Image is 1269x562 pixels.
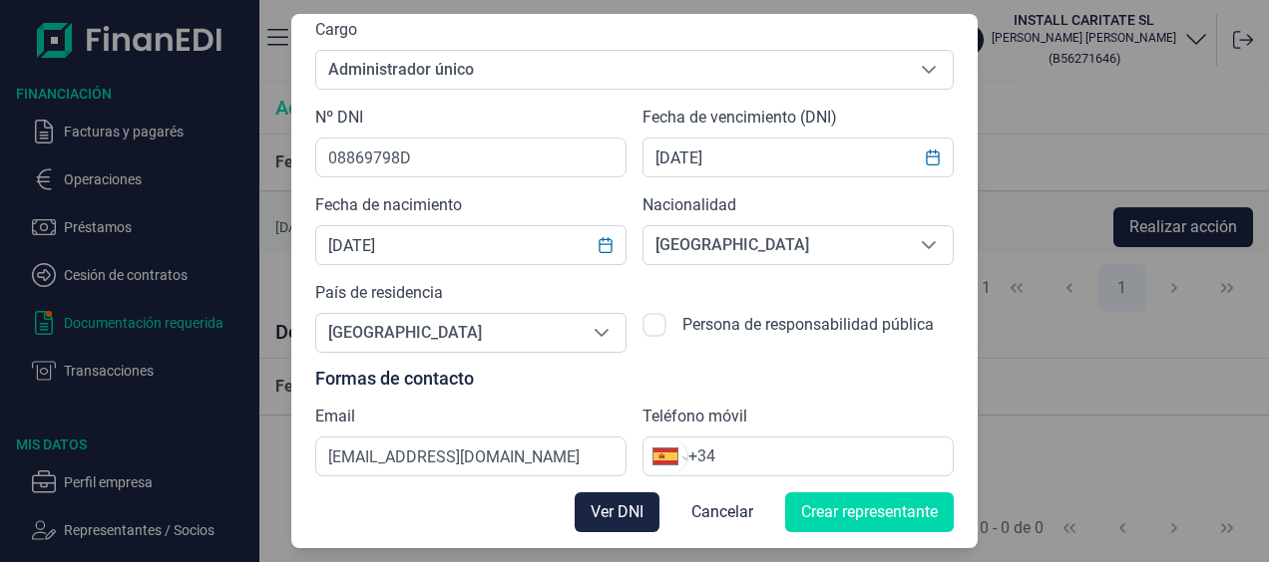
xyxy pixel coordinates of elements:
span: Ver DNI [591,500,643,524]
div: Seleccione una opción [578,314,626,352]
button: Crear representante [785,492,954,532]
p: Formas de contacto [315,369,954,389]
label: Nacionalidad [642,193,736,217]
button: Choose Date [914,140,952,175]
label: Cargo [315,18,357,42]
label: Email [315,405,355,428]
span: Administrador único [316,51,905,89]
span: Crear representante [801,500,938,524]
div: Seleccione una opción [905,226,953,264]
label: Fecha de nacimiento [315,193,462,217]
div: Seleccione una opción [905,51,953,89]
button: Choose Date [587,227,625,263]
label: Nº DNI [315,106,363,130]
label: Persona de responsabilidad pública [682,313,934,353]
label: Teléfono móvil [642,405,747,428]
span: Cancelar [691,500,753,524]
label: País de residencia [315,281,443,305]
label: Fecha de vencimiento (DNI) [642,106,837,130]
span: [GEOGRAPHIC_DATA] [316,314,578,352]
span: [GEOGRAPHIC_DATA] [643,226,905,264]
button: Cancelar [675,492,769,532]
button: Ver DNI [575,492,659,532]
